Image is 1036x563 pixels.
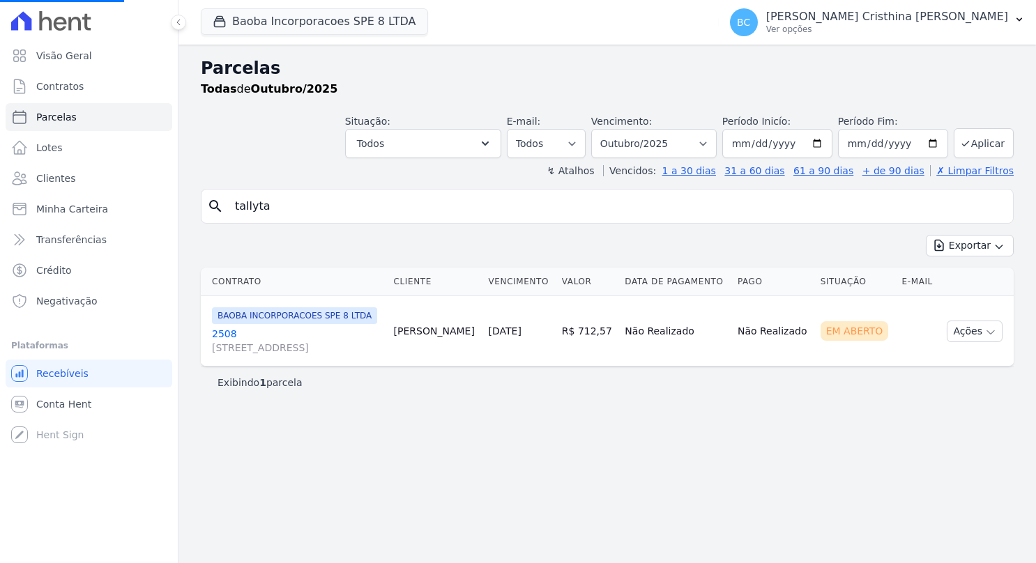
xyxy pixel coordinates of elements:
a: Negativação [6,287,172,315]
a: Crédito [6,256,172,284]
span: Negativação [36,294,98,308]
a: Clientes [6,164,172,192]
a: [DATE] [489,325,521,337]
a: ✗ Limpar Filtros [930,165,1014,176]
th: Cliente [388,268,483,296]
a: Visão Geral [6,42,172,70]
b: 1 [259,377,266,388]
a: 1 a 30 dias [662,165,716,176]
button: Exportar [926,235,1014,256]
a: + de 90 dias [862,165,924,176]
div: Em Aberto [821,321,889,341]
a: Recebíveis [6,360,172,387]
span: Crédito [36,263,72,277]
a: Parcelas [6,103,172,131]
th: Pago [732,268,815,296]
span: Minha Carteira [36,202,108,216]
label: Período Fim: [838,114,948,129]
a: Contratos [6,72,172,100]
span: Conta Hent [36,397,91,411]
td: R$ 712,57 [556,296,620,367]
label: E-mail: [507,116,541,127]
a: Conta Hent [6,390,172,418]
td: Não Realizado [619,296,732,367]
strong: Todas [201,82,237,95]
label: Vencidos: [603,165,656,176]
strong: Outubro/2025 [251,82,338,95]
p: Exibindo parcela [218,376,303,390]
a: Transferências [6,226,172,254]
input: Buscar por nome do lote ou do cliente [227,192,1007,220]
div: Plataformas [11,337,167,354]
h2: Parcelas [201,56,1014,81]
span: [STREET_ADDRESS] [212,341,383,355]
button: Aplicar [954,128,1014,158]
a: Lotes [6,134,172,162]
a: 31 a 60 dias [724,165,784,176]
td: [PERSON_NAME] [388,296,483,367]
a: 2508[STREET_ADDRESS] [212,327,383,355]
th: Valor [556,268,620,296]
label: ↯ Atalhos [547,165,594,176]
button: Todos [345,129,501,158]
th: Vencimento [483,268,556,296]
th: Contrato [201,268,388,296]
span: Transferências [36,233,107,247]
td: Não Realizado [732,296,815,367]
label: Situação: [345,116,390,127]
p: [PERSON_NAME] Cristhina [PERSON_NAME] [766,10,1008,24]
span: Contratos [36,79,84,93]
span: Recebíveis [36,367,89,380]
span: Parcelas [36,110,77,124]
span: Todos [357,135,384,152]
button: Ações [947,321,1003,342]
a: 61 a 90 dias [793,165,853,176]
p: de [201,81,337,98]
a: Minha Carteira [6,195,172,223]
label: Vencimento: [591,116,652,127]
i: search [207,198,224,215]
th: E-mail [897,268,940,296]
span: BAOBA INCORPORACOES SPE 8 LTDA [212,307,377,324]
button: Baoba Incorporacoes SPE 8 LTDA [201,8,428,35]
button: BC [PERSON_NAME] Cristhina [PERSON_NAME] Ver opções [719,3,1036,42]
label: Período Inicío: [722,116,791,127]
span: Visão Geral [36,49,92,63]
span: BC [737,17,750,27]
p: Ver opções [766,24,1008,35]
th: Data de Pagamento [619,268,732,296]
span: Clientes [36,171,75,185]
th: Situação [815,268,897,296]
span: Lotes [36,141,63,155]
